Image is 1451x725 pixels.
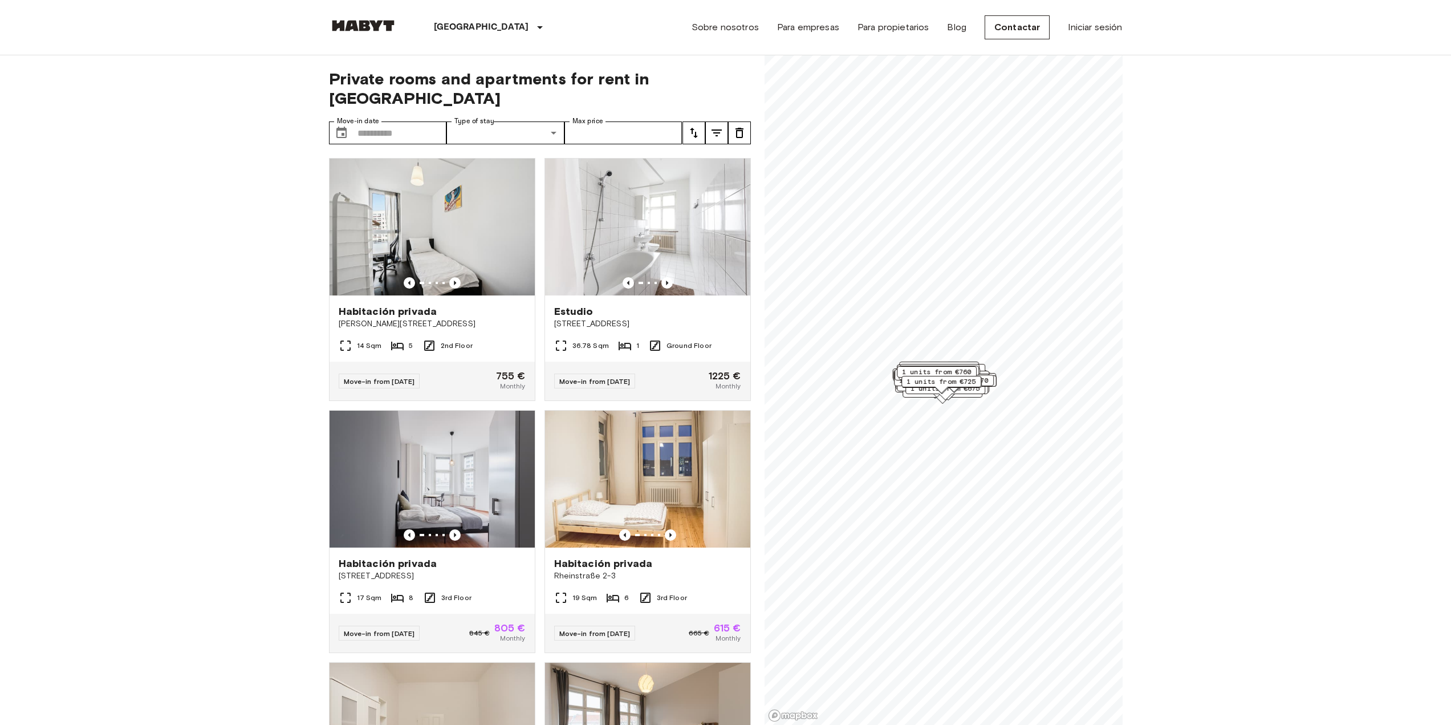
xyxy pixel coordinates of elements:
[357,341,382,351] span: 14 Sqm
[494,623,526,633] span: 805 €
[330,159,535,295] img: Marketing picture of unit DE-01-302-006-05
[329,69,751,108] span: Private rooms and apartments for rent in [GEOGRAPHIC_DATA]
[1068,21,1122,34] a: Iniciar sesión
[768,709,818,722] a: Mapbox logo
[623,277,634,289] button: Previous image
[777,21,839,34] a: Para empresas
[893,370,977,388] div: Map marker
[914,375,994,392] div: Map marker
[709,371,741,381] span: 1225 €
[330,121,353,144] button: Choose date
[409,593,413,603] span: 8
[905,364,974,375] span: 1 units from €780
[921,374,991,384] span: 6 units from €645
[902,367,972,377] span: 1 units from €760
[910,374,990,391] div: Map marker
[500,633,525,643] span: Monthly
[902,376,982,394] div: Map marker
[915,374,985,384] span: 1 units from €675
[449,529,461,541] button: Previous image
[909,371,989,388] div: Map marker
[911,364,980,375] span: 1 units from €730
[899,366,979,383] div: Map marker
[572,116,603,126] label: Max price
[716,633,741,643] span: Monthly
[441,341,473,351] span: 2nd Floor
[404,277,415,289] button: Previous image
[657,593,687,603] span: 3rd Floor
[545,411,750,548] img: Marketing picture of unit DE-01-090-02M
[339,318,526,330] span: [PERSON_NAME][STREET_ADDRESS]
[544,158,751,401] a: Marketing picture of unit DE-01-030-001-01HPrevious imagePrevious imageEstudio[STREET_ADDRESS]36....
[559,377,631,386] span: Move-in from [DATE]
[904,362,974,372] span: 4 units from €605
[449,277,461,289] button: Previous image
[895,369,974,387] div: Map marker
[559,629,631,638] span: Move-in from [DATE]
[469,628,490,638] span: 845 €
[339,305,437,318] span: Habitación privada
[903,370,987,388] div: Map marker
[619,529,631,541] button: Previous image
[572,341,609,351] span: 36.78 Sqm
[985,15,1050,39] a: Contactar
[636,341,639,351] span: 1
[900,364,979,382] div: Map marker
[554,557,653,570] span: Habitación privada
[689,628,709,638] span: 665 €
[572,593,598,603] span: 19 Sqm
[544,410,751,653] a: Marketing picture of unit DE-01-090-02MPrevious imagePrevious imageHabitación privadaRheinstraße ...
[682,121,705,144] button: tune
[896,368,980,386] div: Map marker
[899,362,979,379] div: Map marker
[337,116,379,126] label: Move-in date
[892,368,976,386] div: Map marker
[665,529,676,541] button: Previous image
[329,158,535,401] a: Marketing picture of unit DE-01-302-006-05Previous imagePrevious imageHabitación privada[PERSON_N...
[554,570,741,582] span: Rheinstraße 2-3
[901,376,981,394] div: Map marker
[545,159,750,295] img: Marketing picture of unit DE-01-030-001-01H
[329,20,397,31] img: Habyt
[716,381,741,391] span: Monthly
[692,21,759,34] a: Sobre nosotros
[454,116,494,126] label: Type of stay
[897,364,977,382] div: Map marker
[894,370,974,388] div: Map marker
[916,373,996,391] div: Map marker
[857,21,929,34] a: Para propietarios
[947,21,966,34] a: Blog
[714,623,741,633] span: 615 €
[705,121,728,144] button: tune
[344,629,415,638] span: Move-in from [DATE]
[661,277,673,289] button: Previous image
[344,377,415,386] span: Move-in from [DATE]
[912,375,996,393] div: Map marker
[339,557,437,570] span: Habitación privada
[728,121,751,144] button: tune
[409,341,413,351] span: 5
[902,370,986,387] div: Map marker
[434,21,529,34] p: [GEOGRAPHIC_DATA]
[496,371,526,381] span: 755 €
[441,593,472,603] span: 3rd Floor
[500,381,525,391] span: Monthly
[357,593,382,603] span: 17 Sqm
[404,529,415,541] button: Previous image
[897,366,977,384] div: Map marker
[554,318,741,330] span: [STREET_ADDRESS]
[919,375,989,386] span: 1 units from €970
[905,364,985,382] div: Map marker
[907,376,976,387] span: 1 units from €725
[624,593,629,603] span: 6
[907,372,991,390] div: Map marker
[330,411,535,548] img: Marketing picture of unit DE-01-047-05H
[329,410,535,653] a: Marketing picture of unit DE-01-047-05HPrevious imagePrevious imageHabitación privada[STREET_ADDR...
[894,375,974,392] div: Map marker
[666,341,712,351] span: Ground Floor
[554,305,594,318] span: Estudio
[339,570,526,582] span: [STREET_ADDRESS]
[915,371,984,382] span: 1 units from €875
[900,368,980,386] div: Map marker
